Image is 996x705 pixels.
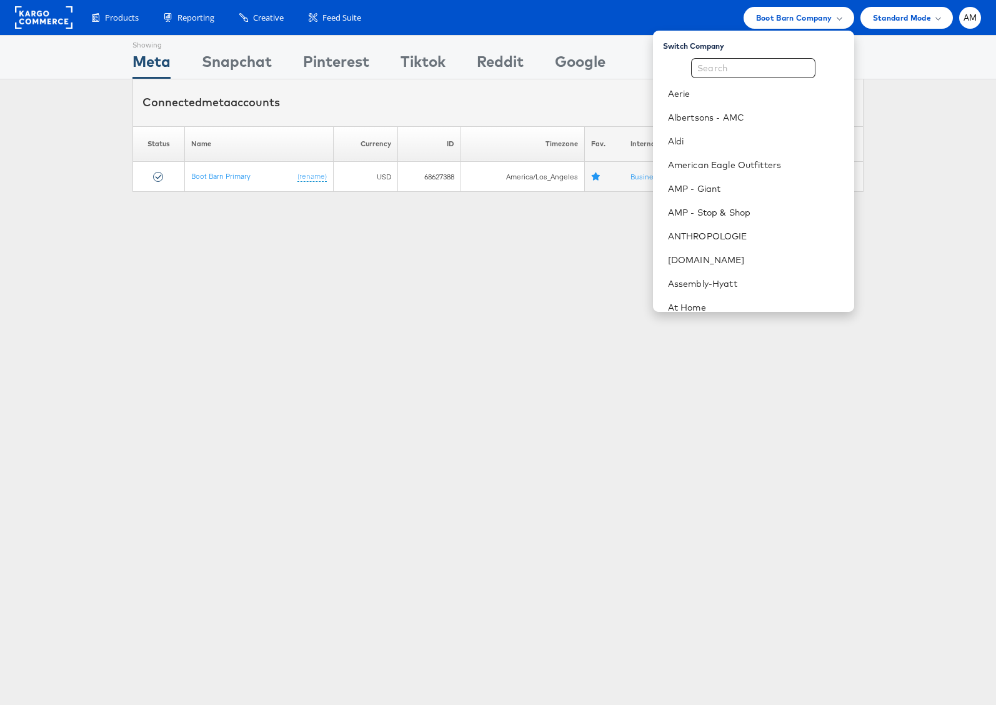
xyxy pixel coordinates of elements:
th: Timezone [461,126,585,162]
a: Aerie [668,87,844,100]
a: American Eagle Outfitters [668,159,844,171]
a: Aldi [668,135,844,147]
a: [DOMAIN_NAME] [668,254,844,266]
a: Assembly-Hyatt [668,277,844,290]
span: Standard Mode [873,11,931,24]
td: 68627388 [397,162,461,192]
a: Business Manager [630,172,699,181]
span: Feed Suite [322,12,361,24]
span: Products [105,12,139,24]
a: (rename) [297,171,327,182]
div: Showing [132,36,171,51]
span: meta [202,95,231,109]
td: USD [334,162,397,192]
a: At Home [668,301,844,314]
th: Status [133,126,185,162]
span: Boot Barn Company [756,11,832,24]
div: Tiktok [401,51,446,79]
span: Reporting [177,12,214,24]
span: AM [964,14,977,22]
div: Google [555,51,605,79]
th: ID [397,126,461,162]
div: Pinterest [303,51,369,79]
div: Meta [132,51,171,79]
div: Reddit [477,51,524,79]
span: Creative [253,12,284,24]
a: ANTHROPOLOGIE [668,230,844,242]
a: Boot Barn Primary [191,171,251,181]
input: Search [691,58,815,78]
th: Currency [334,126,397,162]
a: Albertsons - AMC [668,111,844,124]
td: America/Los_Angeles [461,162,585,192]
div: Connected accounts [142,94,280,111]
a: AMP - Stop & Shop [668,206,844,219]
a: AMP - Giant [668,182,844,195]
div: Switch Company [663,36,854,51]
th: Name [185,126,334,162]
div: Snapchat [202,51,272,79]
